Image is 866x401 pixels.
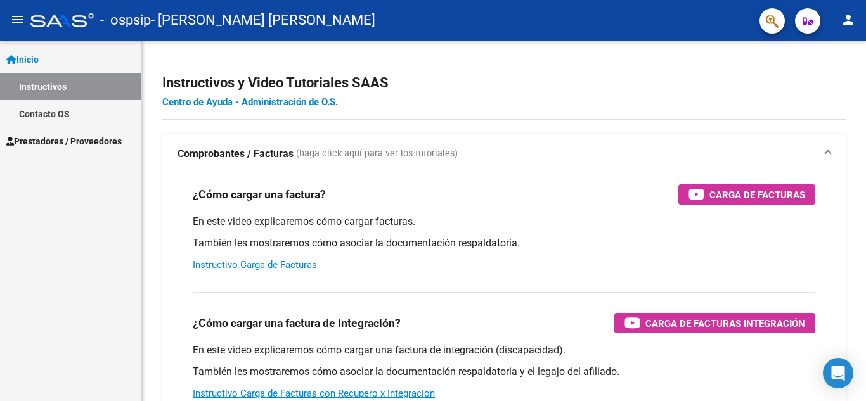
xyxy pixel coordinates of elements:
span: - [PERSON_NAME] [PERSON_NAME] [151,6,375,34]
p: En este video explicaremos cómo cargar facturas. [193,215,815,229]
button: Carga de Facturas Integración [614,313,815,333]
span: Inicio [6,53,39,67]
span: Carga de Facturas Integración [645,315,805,331]
p: También les mostraremos cómo asociar la documentación respaldatoria. [193,236,815,250]
div: Open Intercom Messenger [823,358,853,388]
mat-icon: menu [10,12,25,27]
h3: ¿Cómo cargar una factura? [193,186,326,203]
mat-expansion-panel-header: Comprobantes / Facturas (haga click aquí para ver los tutoriales) [162,134,846,174]
mat-icon: person [841,12,856,27]
a: Instructivo Carga de Facturas con Recupero x Integración [193,388,435,399]
strong: Comprobantes / Facturas [178,147,294,161]
button: Carga de Facturas [678,184,815,205]
span: - ospsip [100,6,151,34]
h2: Instructivos y Video Tutoriales SAAS [162,71,846,95]
a: Instructivo Carga de Facturas [193,259,317,271]
a: Centro de Ayuda - Administración de O.S. [162,96,338,108]
p: También les mostraremos cómo asociar la documentación respaldatoria y el legajo del afiliado. [193,365,815,379]
span: Prestadores / Proveedores [6,134,122,148]
p: En este video explicaremos cómo cargar una factura de integración (discapacidad). [193,343,815,357]
span: (haga click aquí para ver los tutoriales) [296,147,458,161]
span: Carga de Facturas [709,187,805,203]
h3: ¿Cómo cargar una factura de integración? [193,314,401,332]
